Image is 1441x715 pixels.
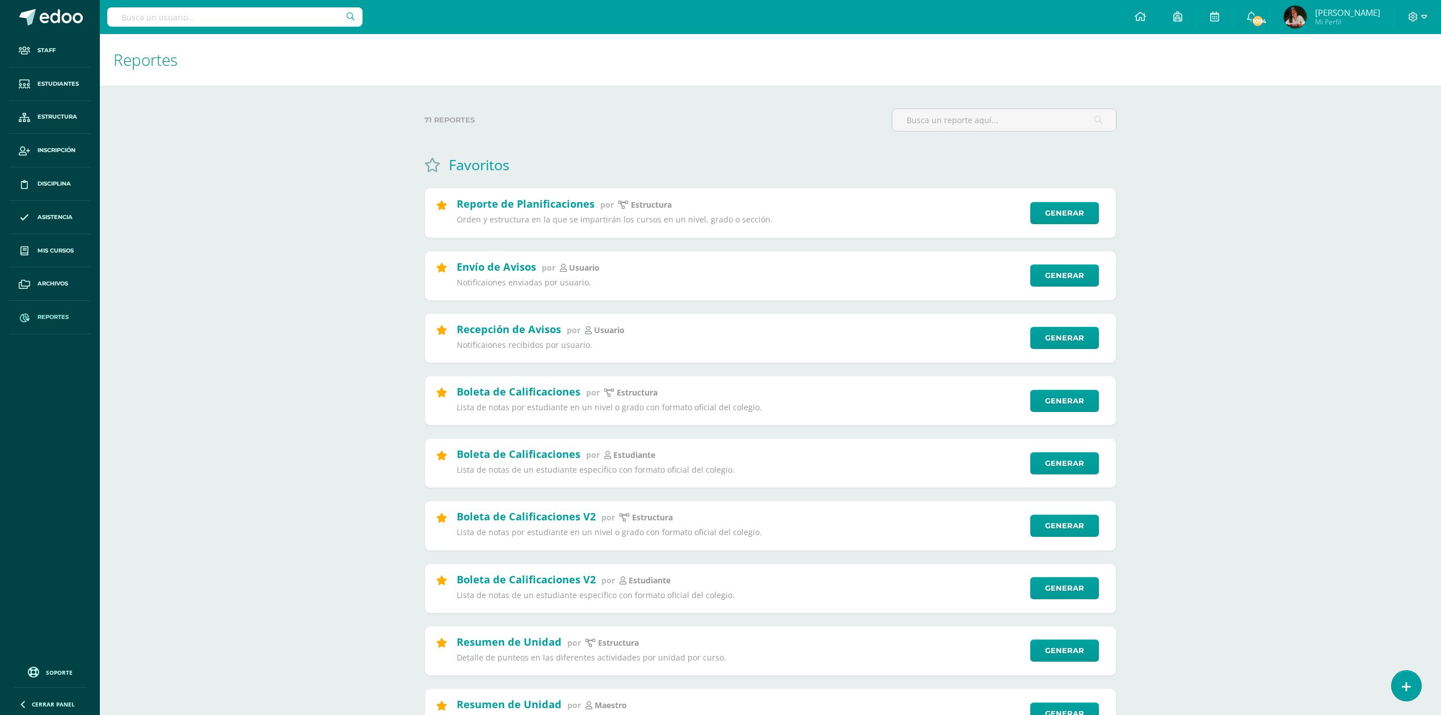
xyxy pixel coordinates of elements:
h2: Boleta de Calificaciones [457,385,580,398]
a: Soporte [14,664,86,679]
a: Generar [1030,327,1099,349]
a: Generar [1030,577,1099,599]
span: por [567,325,580,335]
p: Usuario [594,325,625,335]
span: Archivos [37,279,68,288]
p: Lista de notas de un estudiante específico con formato oficial del colegio. [457,465,1023,475]
span: por [600,199,614,210]
h2: Resumen de Unidad [457,635,562,649]
p: Estructura [617,388,658,398]
p: estudiante [629,575,671,586]
p: Lista de notas de un estudiante específico con formato oficial del colegio. [457,590,1023,600]
span: por [586,449,600,460]
p: Lista de notas por estudiante en un nivel o grado con formato oficial del colegio. [457,527,1023,537]
label: 71 reportes [424,108,883,132]
span: 1094 [1252,15,1264,27]
h2: Boleta de Calificaciones V2 [457,573,596,586]
a: Mis cursos [9,234,91,268]
span: Staff [37,46,56,55]
span: [PERSON_NAME] [1315,7,1380,18]
a: Generar [1030,390,1099,412]
a: Estructura [9,101,91,134]
span: Inscripción [37,146,75,155]
h2: Reporte de Planificaciones [457,197,595,211]
img: 1768b921bb0131f632fd6560acaf36dd.png [1284,6,1307,28]
h2: Resumen de Unidad [457,697,562,711]
p: Estructura [631,200,672,210]
a: Generar [1030,452,1099,474]
p: Usuario [569,263,600,273]
span: Reportes [37,313,69,322]
h2: Recepción de Avisos [457,322,561,336]
p: Lista de notas por estudiante en un nivel o grado con formato oficial del colegio. [457,402,1023,413]
span: Asistencia [37,213,73,222]
a: Generar [1030,640,1099,662]
p: Notificaiones recibidos por usuario. [457,340,1023,350]
a: Asistencia [9,201,91,234]
span: por [567,700,581,710]
h1: Favoritos [449,155,509,174]
p: Estructura [598,638,639,648]
input: Busca un reporte aquí... [892,109,1116,131]
a: Estudiantes [9,68,91,101]
a: Reportes [9,301,91,334]
a: Generar [1030,515,1099,537]
input: Busca un usuario... [107,7,363,27]
span: por [601,575,615,586]
span: Disciplina [37,179,71,188]
span: Mis cursos [37,246,74,255]
a: Disciplina [9,167,91,201]
span: Cerrar panel [32,700,75,708]
span: por [542,262,555,273]
span: Estudiantes [37,79,79,89]
a: Generar [1030,264,1099,287]
a: Staff [9,34,91,68]
span: Mi Perfil [1315,17,1380,27]
p: Notificaiones enviadas por usuario. [457,277,1023,288]
p: Detalle de punteos en las diferentes actividades por unidad por curso. [457,653,1023,663]
span: Soporte [46,668,73,676]
a: Archivos [9,267,91,301]
span: Reportes [113,49,178,70]
p: Orden y estructura en la que se impartirán los cursos en un nivel, grado o sección. [457,214,1023,225]
h2: Boleta de Calificaciones [457,447,580,461]
span: por [567,637,581,648]
span: por [586,387,600,398]
p: estudiante [613,450,655,460]
p: maestro [595,700,627,710]
a: Generar [1030,202,1099,224]
h2: Boleta de Calificaciones V2 [457,510,596,523]
h2: Envío de Avisos [457,260,536,274]
span: Estructura [37,112,77,121]
span: por [601,512,615,523]
p: Estructura [632,512,673,523]
a: Inscripción [9,134,91,167]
